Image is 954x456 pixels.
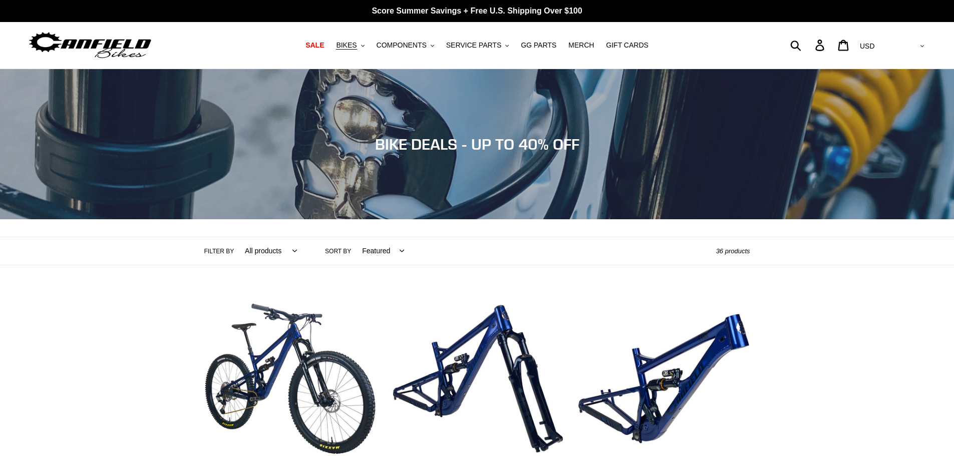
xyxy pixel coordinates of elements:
span: MERCH [568,41,594,50]
span: GG PARTS [521,41,556,50]
input: Search [796,34,821,56]
label: Sort by [325,247,351,256]
span: BIKE DEALS - UP TO 40% OFF [375,135,579,153]
span: SALE [305,41,324,50]
label: Filter by [204,247,234,256]
button: COMPONENTS [372,39,439,52]
span: BIKES [336,41,357,50]
span: COMPONENTS [377,41,427,50]
a: MERCH [563,39,599,52]
button: SERVICE PARTS [441,39,514,52]
a: GG PARTS [516,39,561,52]
span: 36 products [716,247,750,255]
button: BIKES [331,39,369,52]
span: GIFT CARDS [606,41,649,50]
a: SALE [300,39,329,52]
span: SERVICE PARTS [446,41,501,50]
a: GIFT CARDS [601,39,654,52]
img: Canfield Bikes [28,30,153,61]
